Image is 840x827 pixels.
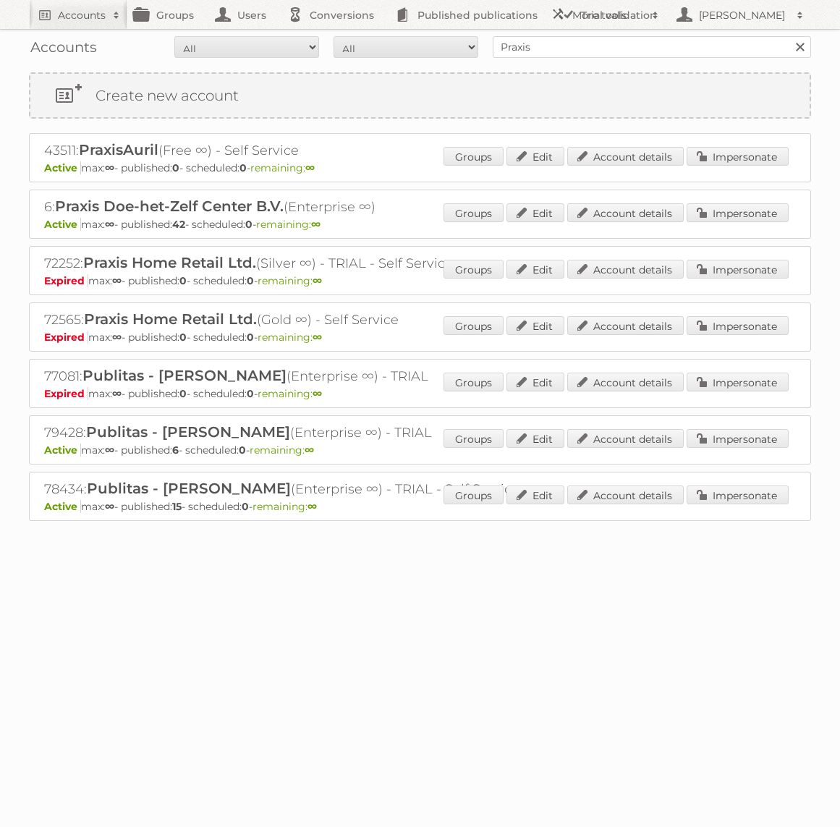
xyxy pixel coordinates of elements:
strong: 0 [247,387,254,400]
span: remaining: [250,444,314,457]
h2: Accounts [58,8,106,22]
a: Account details [567,429,684,448]
p: max: - published: - scheduled: - [44,331,796,344]
strong: 0 [239,444,246,457]
strong: ∞ [307,500,317,513]
a: Edit [506,147,564,166]
span: Active [44,444,81,457]
a: Account details [567,485,684,504]
strong: ∞ [305,444,314,457]
a: Impersonate [687,373,789,391]
span: Praxis Home Retail Ltd. [84,310,257,328]
span: PraxisAuril [79,141,158,158]
h2: 43511: (Free ∞) - Self Service [44,141,551,160]
a: Account details [567,260,684,279]
a: Groups [444,147,504,166]
p: max: - published: - scheduled: - [44,500,796,513]
a: Impersonate [687,203,789,222]
strong: 0 [245,218,253,231]
h2: 72565: (Gold ∞) - Self Service [44,310,551,329]
h2: 79428: (Enterprise ∞) - TRIAL [44,423,551,442]
strong: ∞ [105,218,114,231]
h2: [PERSON_NAME] [695,8,789,22]
strong: ∞ [305,161,315,174]
strong: 42 [172,218,185,231]
a: Edit [506,203,564,222]
a: Edit [506,485,564,504]
a: Groups [444,485,504,504]
h2: 6: (Enterprise ∞) [44,198,551,216]
span: Expired [44,331,88,344]
p: max: - published: - scheduled: - [44,387,796,400]
span: Publitas - [PERSON_NAME] [87,480,291,497]
a: Edit [506,316,564,335]
h2: 72252: (Silver ∞) - TRIAL - Self Service [44,254,551,273]
span: remaining: [258,331,322,344]
strong: ∞ [313,331,322,344]
a: Edit [506,429,564,448]
a: Account details [567,316,684,335]
a: Account details [567,147,684,166]
h2: 77081: (Enterprise ∞) - TRIAL [44,367,551,386]
span: Expired [44,387,88,400]
span: remaining: [250,161,315,174]
strong: ∞ [112,387,122,400]
span: remaining: [258,274,322,287]
strong: ∞ [112,331,122,344]
span: remaining: [256,218,321,231]
a: Edit [506,373,564,391]
strong: 0 [247,274,254,287]
p: max: - published: - scheduled: - [44,218,796,231]
strong: 0 [242,500,249,513]
h2: 78434: (Enterprise ∞) - TRIAL - Self Service [44,480,551,499]
span: Publitas - [PERSON_NAME] [82,367,287,384]
a: Groups [444,373,504,391]
span: remaining: [258,387,322,400]
strong: ∞ [105,444,114,457]
strong: ∞ [311,218,321,231]
a: Groups [444,316,504,335]
strong: 0 [179,387,187,400]
p: max: - published: - scheduled: - [44,161,796,174]
strong: ∞ [105,500,114,513]
strong: 0 [239,161,247,174]
a: Account details [567,203,684,222]
h2: More tools [572,8,645,22]
a: Impersonate [687,147,789,166]
a: Groups [444,429,504,448]
span: Active [44,161,81,174]
strong: 0 [179,331,187,344]
strong: 15 [172,500,182,513]
strong: 6 [172,444,179,457]
span: Active [44,500,81,513]
a: Impersonate [687,316,789,335]
strong: 0 [247,331,254,344]
a: Account details [567,373,684,391]
span: remaining: [253,500,317,513]
a: Groups [444,203,504,222]
strong: ∞ [313,274,322,287]
a: Impersonate [687,429,789,448]
strong: 0 [179,274,187,287]
strong: ∞ [112,274,122,287]
a: Impersonate [687,485,789,504]
a: Groups [444,260,504,279]
a: Edit [506,260,564,279]
a: Create new account [30,74,810,117]
p: max: - published: - scheduled: - [44,444,796,457]
span: Active [44,218,81,231]
span: Publitas - [PERSON_NAME] [86,423,290,441]
strong: ∞ [313,387,322,400]
a: Impersonate [687,260,789,279]
span: Praxis Doe-het-Zelf Center B.V. [55,198,284,215]
strong: 0 [172,161,179,174]
span: Expired [44,274,88,287]
span: Praxis Home Retail Ltd. [83,254,256,271]
strong: ∞ [105,161,114,174]
p: max: - published: - scheduled: - [44,274,796,287]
